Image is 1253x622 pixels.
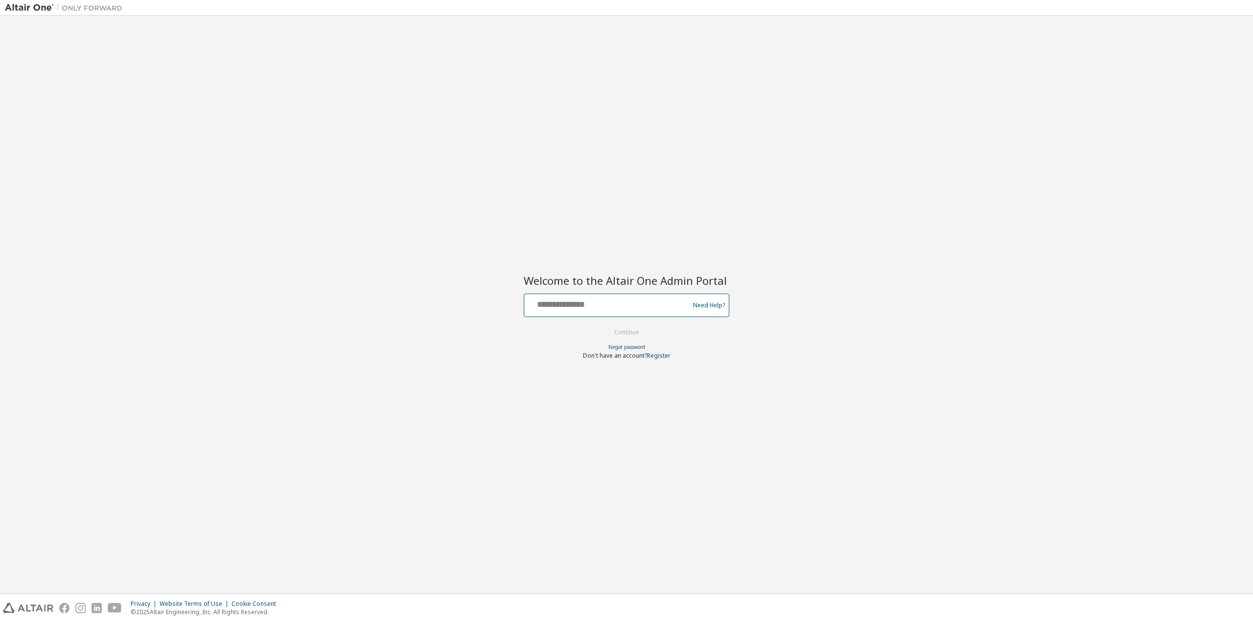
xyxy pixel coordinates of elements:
[75,603,86,613] img: instagram.svg
[524,274,729,287] h2: Welcome to the Altair One Admin Portal
[59,603,70,613] img: facebook.svg
[647,351,671,360] a: Register
[232,600,282,608] div: Cookie Consent
[608,344,645,350] a: Forgot password
[583,351,647,360] span: Don't have an account?
[92,603,102,613] img: linkedin.svg
[131,608,282,616] p: © 2025 Altair Engineering, Inc. All Rights Reserved.
[108,603,122,613] img: youtube.svg
[5,3,127,13] img: Altair One
[160,600,232,608] div: Website Terms of Use
[3,603,53,613] img: altair_logo.svg
[131,600,160,608] div: Privacy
